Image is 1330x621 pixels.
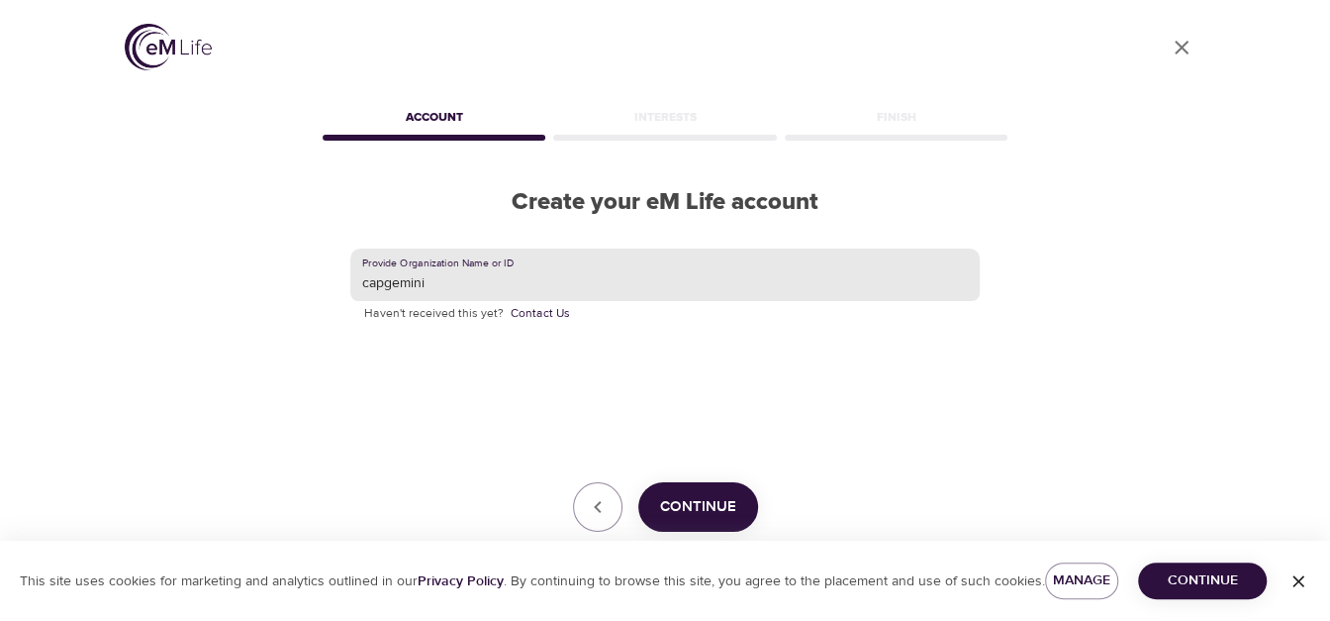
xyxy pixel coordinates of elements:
a: Privacy Policy [418,572,504,590]
a: Contact Us [511,304,570,324]
span: Continue [1154,569,1251,593]
button: Continue [638,482,758,532]
img: logo [125,24,212,70]
button: Continue [1138,563,1267,599]
span: Manage [1061,569,1102,593]
p: Haven't received this yet? [364,304,966,324]
span: Continue [660,494,736,520]
h2: Create your eM Life account [319,188,1011,217]
button: Manage [1045,563,1118,599]
a: close [1158,24,1205,71]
